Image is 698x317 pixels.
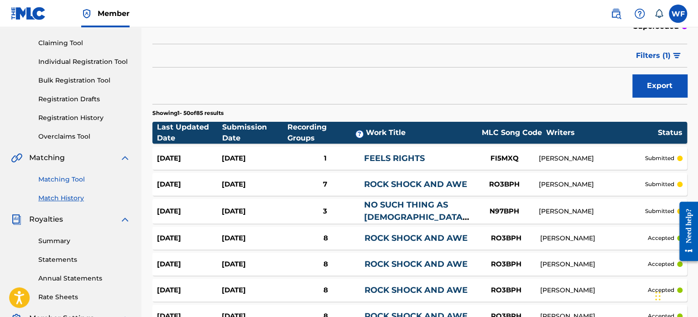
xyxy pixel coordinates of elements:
[648,234,674,242] p: accepted
[632,74,687,97] button: Export
[38,274,130,283] a: Annual Statements
[11,214,22,225] img: Royalties
[38,255,130,265] a: Statements
[38,292,130,302] a: Rate Sheets
[645,154,674,162] p: submitted
[38,113,130,123] a: Registration History
[652,273,698,317] iframe: Chat Widget
[11,152,22,163] img: Matching
[120,214,130,225] img: expand
[607,5,625,23] a: Public Search
[38,193,130,203] a: Match History
[157,122,222,144] div: Last Updated Date
[98,8,130,19] span: Member
[157,206,222,217] div: [DATE]
[38,76,130,85] a: Bulk Registration Tool
[81,8,92,19] img: Top Rightsholder
[655,282,661,310] div: Drag
[648,286,674,294] p: accepted
[120,152,130,163] img: expand
[157,259,222,270] div: [DATE]
[222,153,286,164] div: [DATE]
[286,153,364,164] div: 1
[286,206,364,217] div: 3
[29,214,63,225] span: Royalties
[470,206,539,217] div: N97BPH
[222,179,286,190] div: [DATE]
[366,127,478,138] div: Work Title
[222,206,286,217] div: [DATE]
[38,236,130,246] a: Summary
[539,180,645,189] div: [PERSON_NAME]
[470,153,539,164] div: FI5MXQ
[546,127,658,138] div: Writers
[286,259,364,270] div: 8
[470,179,539,190] div: RO3BPH
[539,154,645,163] div: [PERSON_NAME]
[540,260,648,269] div: [PERSON_NAME]
[365,259,468,269] a: ROCK SHOCK AND AWE
[11,7,46,20] img: MLC Logo
[654,9,663,18] div: Notifications
[658,127,682,138] div: Status
[478,127,546,138] div: MLC Song Code
[669,5,687,23] div: User Menu
[222,259,286,270] div: [DATE]
[286,285,364,296] div: 8
[152,109,224,117] p: Showing 1 - 50 of 85 results
[630,44,687,67] button: Filters (1)
[364,179,467,189] a: ROCK SHOCK AND AWE
[157,179,222,190] div: [DATE]
[287,122,366,144] div: Recording Groups
[540,286,648,295] div: [PERSON_NAME]
[38,94,130,104] a: Registration Drafts
[157,233,222,244] div: [DATE]
[672,195,698,268] iframe: Resource Center
[356,130,363,138] span: ?
[645,207,674,215] p: submitted
[38,132,130,141] a: Overclaims Tool
[472,285,540,296] div: RO3BPH
[364,200,466,234] a: NO SUCH THING AS [DEMOGRAPHIC_DATA] PEOPLE
[38,57,130,67] a: Individual Registration Tool
[365,285,468,295] a: ROCK SHOCK AND AWE
[472,259,540,270] div: RO3BPH
[222,285,286,296] div: [DATE]
[636,50,671,61] span: Filters ( 1 )
[365,233,468,243] a: ROCK SHOCK AND AWE
[157,285,222,296] div: [DATE]
[222,233,286,244] div: [DATE]
[539,207,645,216] div: [PERSON_NAME]
[610,8,621,19] img: search
[222,122,287,144] div: Submission Date
[38,38,130,48] a: Claiming Tool
[286,233,364,244] div: 8
[472,233,540,244] div: RO3BPH
[630,5,649,23] div: Help
[38,175,130,184] a: Matching Tool
[157,153,222,164] div: [DATE]
[634,8,645,19] img: help
[29,152,65,163] span: Matching
[286,179,364,190] div: 7
[540,234,648,243] div: [PERSON_NAME]
[648,260,674,268] p: accepted
[364,153,425,163] a: FEELS RIGHTS
[673,53,681,58] img: filter
[645,180,674,188] p: submitted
